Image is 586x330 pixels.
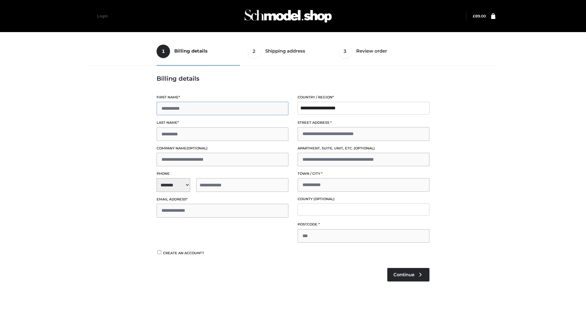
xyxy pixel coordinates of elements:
label: Country / Region [298,94,429,100]
label: Email address [157,196,288,202]
span: Continue [393,272,414,277]
span: £ [473,14,475,18]
span: Create an account? [163,251,204,255]
span: (optional) [354,146,375,150]
span: (optional) [313,197,335,201]
label: Phone [157,171,288,177]
a: Login [97,14,108,18]
label: Postcode [298,222,429,227]
label: Apartment, suite, unit, etc. [298,145,429,151]
span: (optional) [186,146,208,150]
label: County [298,196,429,202]
bdi: 89.00 [473,14,486,18]
a: Continue [387,268,429,281]
label: Town / City [298,171,429,177]
label: Street address [298,120,429,126]
a: £89.00 [473,14,486,18]
label: First name [157,94,288,100]
input: Create an account? [157,250,162,254]
h3: Billing details [157,75,429,82]
label: Last name [157,120,288,126]
img: Schmodel Admin 964 [242,4,334,28]
label: Company name [157,145,288,151]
